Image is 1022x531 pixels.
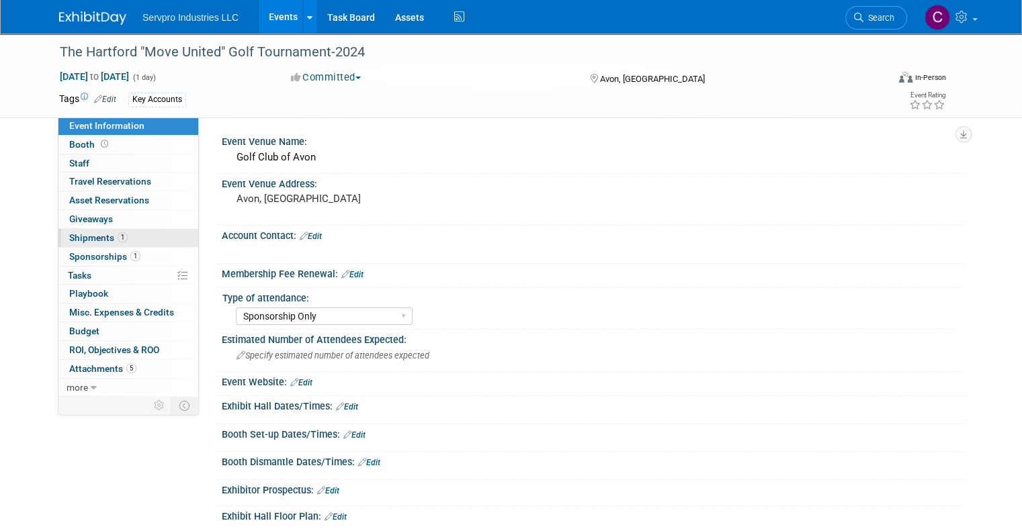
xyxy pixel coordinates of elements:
a: Edit [94,95,116,104]
div: Exhibit Hall Dates/Times: [222,396,963,414]
span: Shipments [69,232,128,243]
td: Tags [59,92,116,107]
td: Toggle Event Tabs [171,397,199,414]
span: Giveaways [69,213,113,224]
img: ExhibitDay [59,11,126,25]
span: more [67,382,88,393]
img: Format-Inperson.png [899,72,912,83]
span: Event Information [69,120,144,131]
span: Servpro Industries LLC [142,12,239,23]
a: Misc. Expenses & Credits [58,303,198,322]
span: Booth not reserved yet [98,139,111,149]
div: Booth Dismantle Dates/Times: [222,452,963,469]
span: (1 day) [132,73,156,82]
span: Misc. Expenses & Credits [69,307,174,318]
div: Exhibitor Prospectus: [222,480,963,497]
span: 5 [126,363,136,373]
span: Playbook [69,288,108,299]
div: Event Website: [222,372,963,389]
a: Edit [290,378,312,387]
div: Event Format [815,70,946,90]
a: Giveaways [58,210,198,228]
a: Edit [325,512,347,522]
div: Event Venue Name: [222,132,963,148]
span: to [88,71,101,82]
a: Shipments1 [58,229,198,247]
div: Type of attendance: [222,288,957,305]
a: Attachments5 [58,360,198,378]
a: Edit [358,458,380,467]
span: Tasks [68,270,91,281]
a: Asset Reservations [58,191,198,209]
div: Event Rating [909,92,945,99]
div: Golf Club of Avon [232,147,953,168]
a: Event Information [58,117,198,135]
a: Tasks [58,267,198,285]
div: Estimated Number of Attendees Expected: [222,330,963,346]
span: Specify estimated number of attendees expected [237,350,429,360]
a: Edit [341,270,364,279]
span: 1 [118,232,128,242]
a: Staff [58,154,198,173]
span: Sponsorships [69,251,140,262]
div: Membership Fee Renewal: [222,264,963,281]
a: Sponsorships1 [58,248,198,266]
a: more [58,379,198,397]
span: [DATE] [DATE] [59,70,130,83]
span: Asset Reservations [69,195,149,205]
a: Edit [336,402,358,412]
a: Playbook [58,285,198,303]
div: Account Contact: [222,226,963,243]
div: Booth Set-up Dates/Times: [222,424,963,442]
a: Edit [317,486,339,495]
span: Staff [69,158,89,168]
img: Chris Chassagneux [925,5,950,30]
span: 1 [130,251,140,261]
a: Search [845,6,907,30]
a: Edit [343,430,366,440]
a: Travel Reservations [58,173,198,191]
span: Avon, [GEOGRAPHIC_DATA] [600,74,705,84]
div: The Hartford "Move United" Golf Tournament-2024 [55,40,871,64]
span: Booth [69,139,111,150]
span: Budget [69,326,99,336]
span: ROI, Objectives & ROO [69,344,159,355]
button: Committed [286,70,366,85]
span: Attachments [69,363,136,374]
div: Exhibit Hall Floor Plan: [222,506,963,524]
div: In-Person [914,73,946,83]
span: Search [863,13,894,23]
a: Booth [58,136,198,154]
td: Personalize Event Tab Strip [148,397,171,414]
div: Key Accounts [128,93,186,107]
span: Travel Reservations [69,176,151,187]
a: Edit [300,232,322,241]
pre: Avon, [GEOGRAPHIC_DATA] [237,193,516,205]
div: Event Venue Address: [222,174,963,191]
a: ROI, Objectives & ROO [58,341,198,359]
a: Budget [58,322,198,340]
